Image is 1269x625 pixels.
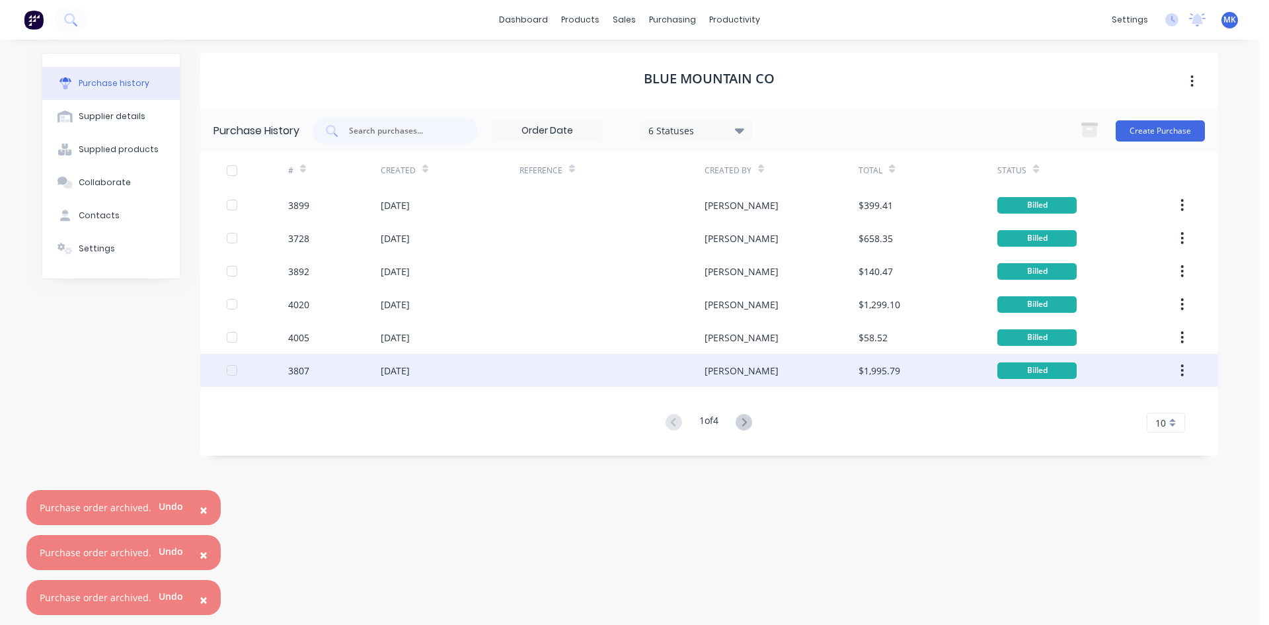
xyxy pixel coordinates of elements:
div: 3728 [288,231,309,245]
button: Undo [151,497,190,517]
div: Purchase history [79,77,149,89]
div: [PERSON_NAME] [705,265,779,278]
div: [DATE] [381,364,410,378]
div: [PERSON_NAME] [705,198,779,212]
span: × [200,501,208,519]
div: Status [997,165,1026,177]
div: Collaborate [79,177,131,188]
div: Billed [997,197,1077,214]
div: Purchase order archived. [40,501,151,515]
button: Contacts [42,199,180,232]
input: Search purchases... [348,124,457,138]
h1: Blue Mountain Co [644,71,775,87]
div: [PERSON_NAME] [705,231,779,245]
div: 1 of 4 [699,413,718,433]
div: Billed [997,329,1077,346]
div: Purchase order archived. [40,591,151,604]
a: dashboard [492,10,555,30]
img: Factory [24,10,44,30]
div: # [288,165,293,177]
div: $399.41 [859,198,893,212]
div: Billed [997,230,1077,247]
button: Undo [151,542,190,562]
button: Supplied products [42,133,180,166]
div: [PERSON_NAME] [705,298,779,312]
div: [PERSON_NAME] [705,331,779,345]
div: Supplier details [79,110,145,122]
div: [DATE] [381,198,410,212]
button: Close [186,539,221,571]
div: settings [1105,10,1155,30]
button: Undo [151,587,190,606]
div: Created By [705,165,751,177]
div: Billed [997,296,1077,313]
div: [PERSON_NAME] [705,364,779,378]
span: × [200,591,208,609]
button: Close [186,584,221,616]
div: productivity [703,10,767,30]
div: 6 Statuses [648,123,743,137]
button: Create Purchase [1116,120,1205,142]
span: 10 [1155,416,1166,430]
div: Total [859,165,882,177]
div: Supplied products [79,144,159,155]
button: Purchase history [42,67,180,100]
div: Settings [79,243,115,255]
span: MK [1223,14,1236,26]
input: Order Date [492,121,603,141]
div: [DATE] [381,298,410,312]
div: Billed [997,263,1077,280]
div: $58.52 [859,331,888,345]
div: $1,995.79 [859,364,900,378]
div: 4005 [288,331,309,345]
div: Reference [519,165,562,177]
button: Collaborate [42,166,180,199]
button: Close [186,494,221,526]
div: $1,299.10 [859,298,900,312]
div: Purchase History [213,123,299,139]
div: Purchase order archived. [40,546,151,560]
div: [DATE] [381,331,410,345]
button: Supplier details [42,100,180,133]
div: purchasing [642,10,703,30]
button: Settings [42,232,180,265]
div: sales [606,10,642,30]
div: Created [381,165,416,177]
div: 3892 [288,265,309,278]
span: × [200,546,208,564]
div: $658.35 [859,231,893,245]
div: 3807 [288,364,309,378]
div: 4020 [288,298,309,312]
div: [DATE] [381,231,410,245]
div: products [555,10,606,30]
div: [DATE] [381,265,410,278]
div: Billed [997,362,1077,379]
div: $140.47 [859,265,893,278]
div: 3899 [288,198,309,212]
div: Contacts [79,210,120,222]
